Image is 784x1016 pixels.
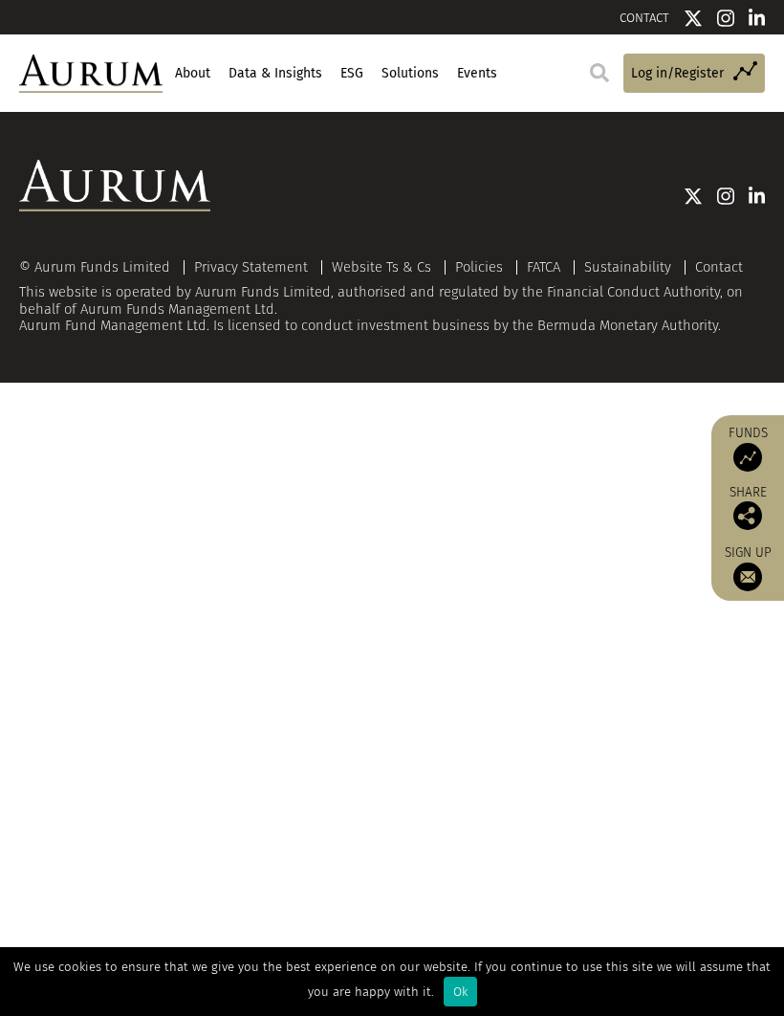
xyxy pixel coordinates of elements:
[455,258,503,276] a: Policies
[717,9,734,28] img: Instagram icon
[379,57,441,90] a: Solutions
[749,187,766,206] img: Linkedin icon
[454,57,499,90] a: Events
[172,57,212,90] a: About
[620,11,669,25] a: CONTACT
[749,9,766,28] img: Linkedin icon
[717,187,734,206] img: Instagram icon
[684,187,703,206] img: Twitter icon
[695,258,743,276] a: Contact
[527,258,560,276] a: FATCA
[631,63,724,84] span: Log in/Register
[338,57,365,90] a: ESG
[590,63,609,82] img: search.svg
[19,260,180,275] div: © Aurum Funds Limited
[684,9,703,28] img: Twitter icon
[194,258,308,276] a: Privacy Statement
[332,258,431,276] a: Website Ts & Cs
[19,259,765,335] div: This website is operated by Aurum Funds Limited, authorised and regulated by the Financial Conduc...
[584,258,671,276] a: Sustainability
[226,57,324,90] a: Data & Insights
[19,55,163,94] img: Aurum
[19,160,210,211] img: Aurum Logo
[623,54,765,93] a: Log in/Register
